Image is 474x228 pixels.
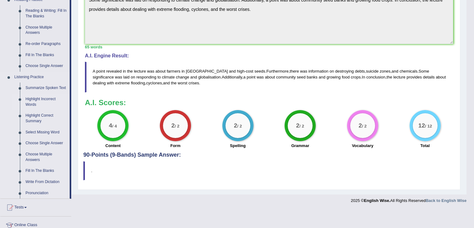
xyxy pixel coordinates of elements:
[178,81,187,85] span: worst
[23,5,70,22] a: Reading & Writing: Fill In The Blanks
[399,69,417,74] span: chemicals
[418,122,425,129] big: 12
[222,75,242,79] span: Additionally
[23,149,70,165] a: Choose Multiple Answers
[112,124,117,128] small: / 4
[335,69,354,74] span: destroying
[85,44,453,50] div: 65 words
[246,69,253,74] span: cost
[109,122,112,129] big: 4
[23,165,70,177] a: Fill In The Blanks
[234,122,237,129] big: 2
[307,75,318,79] span: banks
[351,75,361,79] span: crops
[136,75,156,79] span: responding
[182,69,185,74] span: in
[93,75,114,79] span: significance
[276,75,296,79] span: community
[290,69,299,74] span: there
[157,75,161,79] span: to
[198,75,221,79] span: globalisation
[364,198,390,203] strong: English Wise.
[243,75,245,79] span: a
[300,124,304,128] small: / 2
[146,81,162,85] span: cyclones
[85,53,453,59] h4: A.I. Engine Result:
[23,188,70,199] a: Pronunciation
[23,83,70,94] a: Summarize Spoken Text
[96,69,105,74] span: point
[115,81,130,85] span: extreme
[419,69,429,74] span: Some
[12,72,70,83] a: Listening Practice
[342,75,350,79] span: food
[23,38,70,50] a: Re-order Paragraphs
[423,75,435,79] span: details
[105,143,121,149] label: Content
[171,122,175,129] big: 2
[131,81,145,85] span: flooding
[318,75,325,79] span: and
[359,122,362,129] big: 2
[362,75,365,79] span: In
[362,124,367,128] small: / 2
[291,143,309,149] label: Grammar
[131,75,135,79] span: on
[230,143,246,149] label: Spelling
[23,127,70,138] a: Select Missing Word
[237,69,245,74] span: high
[93,69,95,74] span: A
[380,69,391,74] span: zones
[93,81,106,85] span: dealing
[83,161,455,180] blockquote: .
[23,94,70,110] a: Highlight Incorrect Words
[23,60,70,72] a: Choose Single Answer
[254,69,265,74] span: seeds
[247,75,255,79] span: point
[23,110,70,127] a: Highlight Correct Summary
[123,75,129,79] span: laid
[393,75,406,79] span: lecture
[0,199,71,214] a: Tests
[426,198,467,203] a: Back to English Wise
[387,75,392,79] span: the
[265,75,275,79] span: about
[436,75,446,79] span: about
[147,69,154,74] span: was
[85,98,126,107] b: A.I. Scores:
[163,81,170,85] span: and
[188,81,199,85] span: crises
[115,75,122,79] span: was
[23,22,70,38] a: Choose Multiple Answers
[352,143,373,149] label: Vocabulary
[162,75,175,79] span: climate
[134,69,146,74] span: lecture
[171,81,177,85] span: the
[300,69,307,74] span: was
[355,69,365,74] span: debts
[257,75,264,79] span: was
[296,122,300,129] big: 2
[266,69,289,74] span: Furthermore
[366,75,385,79] span: conclusion
[229,69,236,74] span: and
[107,81,114,85] span: with
[309,69,328,74] span: information
[297,75,305,79] span: seed
[366,69,379,74] span: suicide
[170,143,181,149] label: Form
[421,143,430,149] label: Total
[23,50,70,61] a: Fill In The Blanks
[175,124,179,128] small: / 2
[237,124,242,128] small: / 2
[123,69,126,74] span: in
[176,75,189,79] span: change
[23,138,70,149] a: Choose Single Answer
[23,177,70,188] a: Write From Dictation
[106,69,122,74] span: revealed
[351,194,467,203] div: 2025 © All Rights Reserved
[190,75,197,79] span: and
[330,69,334,74] span: on
[327,75,341,79] span: growing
